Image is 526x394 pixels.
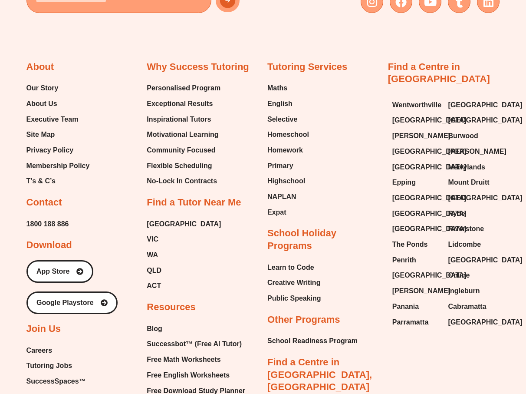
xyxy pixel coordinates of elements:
[392,254,416,267] span: Penrith
[147,279,161,292] span: ACT
[26,375,86,388] span: SuccessSpaces™
[448,207,496,220] a: Ryde
[26,113,90,126] a: Executive Team
[267,113,297,126] span: Selective
[147,175,220,188] a: No-Lock In Contracts
[392,269,440,282] a: [GEOGRAPHIC_DATA]
[267,97,293,110] span: English
[267,292,321,305] a: Public Speaking
[392,99,440,112] a: Wentworthville
[448,161,496,174] a: Merrylands
[392,238,440,251] a: The Ponds
[267,159,293,172] span: Primary
[26,196,62,209] h2: Contact
[267,206,286,219] span: Expat
[267,159,309,172] a: Primary
[392,285,440,298] a: [PERSON_NAME]
[267,314,340,326] h2: Other Programs
[26,61,54,73] h2: About
[147,264,221,277] a: QLD
[26,97,90,110] a: About Us
[147,338,242,351] span: Successbot™ (Free AI Tutor)
[267,190,296,203] span: NAPLAN
[26,128,55,141] span: Site Map
[26,175,56,188] span: T’s & C’s
[147,248,158,262] span: WA
[267,190,309,203] a: NAPLAN
[392,145,467,158] span: [GEOGRAPHIC_DATA]
[267,276,321,289] a: Creative Writing
[448,176,490,189] span: Mount Druitt
[267,261,314,274] span: Learn to Code
[392,222,467,235] span: [GEOGRAPHIC_DATA]
[26,260,93,283] a: App Store
[267,113,309,126] a: Selective
[26,97,57,110] span: About Us
[448,222,496,235] a: Riverstone
[448,285,496,298] a: Ingleburn
[381,296,526,394] iframe: Chat Widget
[147,159,212,172] span: Flexible Scheduling
[147,61,249,73] h2: Why Success Tutoring
[147,159,220,172] a: Flexible Scheduling
[392,269,467,282] span: [GEOGRAPHIC_DATA]
[448,145,496,158] a: [PERSON_NAME]
[26,344,53,357] span: Careers
[147,322,162,335] span: Blog
[392,222,440,235] a: [GEOGRAPHIC_DATA]
[392,207,467,220] span: [GEOGRAPHIC_DATA]
[147,301,196,314] h2: Resources
[448,192,496,205] a: [GEOGRAPHIC_DATA]
[267,128,309,141] a: Homeschool
[26,218,69,231] a: 1800 188 886
[36,268,69,275] span: App Store
[26,375,101,388] a: SuccessSpaces™
[448,285,480,298] span: Ingleburn
[448,269,496,282] a: Online
[147,128,218,141] span: Motivational Learning
[26,359,72,372] span: Tutoring Jobs
[267,206,309,219] a: Expat
[448,192,523,205] span: [GEOGRAPHIC_DATA]
[147,233,221,246] a: VIC
[26,82,90,95] a: Our Story
[26,82,59,95] span: Our Story
[26,159,90,172] a: Membership Policy
[448,238,481,251] span: Lidcombe
[147,144,215,157] span: Community Focused
[147,144,220,157] a: Community Focused
[267,227,379,252] h2: School Holiday Programs
[392,129,450,142] span: [PERSON_NAME]
[267,276,320,289] span: Creative Writing
[147,82,220,95] a: Personalised Program
[26,323,61,335] h2: Join Us
[392,207,440,220] a: [GEOGRAPHIC_DATA]
[448,114,496,127] a: [GEOGRAPHIC_DATA]
[392,114,440,127] a: [GEOGRAPHIC_DATA]
[26,113,79,126] span: Executive Team
[147,369,250,382] a: Free English Worksheets
[147,353,250,366] a: Free Math Worksheets
[147,233,158,246] span: VIC
[448,222,484,235] span: Riverstone
[147,353,220,366] span: Free Math Worksheets
[392,285,450,298] span: [PERSON_NAME]
[26,144,90,157] a: Privacy Policy
[147,338,250,351] a: Successbot™ (Free AI Tutor)
[147,218,221,231] a: [GEOGRAPHIC_DATA]
[147,97,213,110] span: Exceptional Results
[392,192,440,205] a: [GEOGRAPHIC_DATA]
[267,334,358,348] a: School Readiness Program
[147,175,217,188] span: No-Lock In Contracts
[392,114,467,127] span: [GEOGRAPHIC_DATA]
[267,144,303,157] span: Homework
[448,99,523,112] span: [GEOGRAPHIC_DATA]
[26,144,74,157] span: Privacy Policy
[267,175,309,188] a: Highschool
[26,128,90,141] a: Site Map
